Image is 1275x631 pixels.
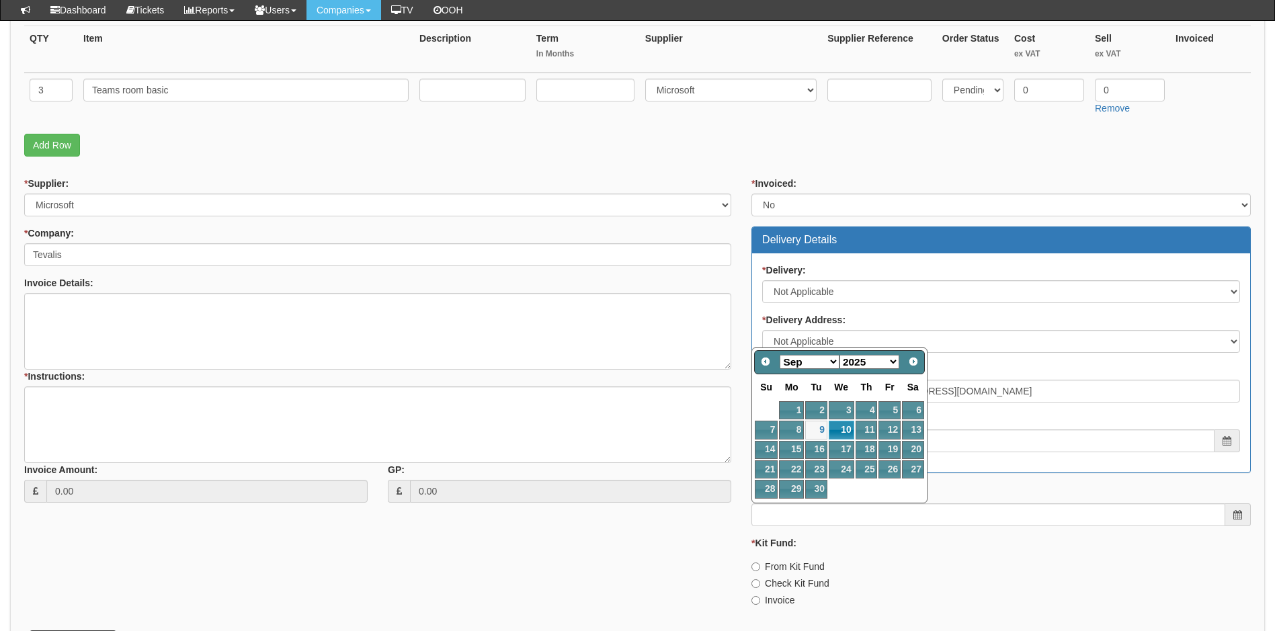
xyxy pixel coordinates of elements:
[751,560,825,573] label: From Kit Fund
[24,276,93,290] label: Invoice Details:
[805,441,827,459] a: 16
[755,421,778,439] a: 7
[779,421,804,439] a: 8
[779,480,804,498] a: 29
[762,313,846,327] label: Delivery Address:
[902,421,924,439] a: 13
[751,596,760,605] input: Invoice
[885,382,895,392] span: Friday
[779,401,804,419] a: 1
[760,356,771,367] span: Prev
[904,352,923,371] a: Next
[24,370,85,383] label: Instructions:
[902,401,924,419] a: 6
[1095,48,1165,60] small: ex VAT
[907,382,919,392] span: Saturday
[878,460,900,478] a: 26
[861,382,872,392] span: Thursday
[811,382,822,392] span: Tuesday
[762,234,1240,246] h3: Delivery Details
[805,421,827,439] a: 9
[762,263,806,277] label: Delivery:
[856,441,878,459] a: 18
[751,562,760,571] input: From Kit Fund
[24,26,78,73] th: QTY
[1095,103,1130,114] a: Remove
[829,460,854,478] a: 24
[822,26,937,73] th: Supplier Reference
[856,460,878,478] a: 25
[785,382,798,392] span: Monday
[805,480,827,498] a: 30
[536,48,634,60] small: In Months
[760,382,772,392] span: Sunday
[24,463,97,476] label: Invoice Amount:
[829,421,854,439] a: 10
[779,441,804,459] a: 15
[878,421,900,439] a: 12
[531,26,640,73] th: Term
[908,356,919,367] span: Next
[640,26,823,73] th: Supplier
[779,460,804,478] a: 22
[829,441,854,459] a: 17
[1170,26,1251,73] th: Invoiced
[805,460,827,478] a: 23
[902,441,924,459] a: 20
[414,26,531,73] th: Description
[751,536,796,550] label: Kit Fund:
[755,441,778,459] a: 14
[1014,48,1084,60] small: ex VAT
[24,177,69,190] label: Supplier:
[751,177,796,190] label: Invoiced:
[878,401,900,419] a: 5
[755,480,778,498] a: 28
[751,579,760,588] input: Check Kit Fund
[878,441,900,459] a: 19
[856,421,878,439] a: 11
[1009,26,1089,73] th: Cost
[751,577,829,590] label: Check Kit Fund
[78,26,414,73] th: Item
[24,134,80,157] a: Add Row
[829,401,854,419] a: 3
[805,401,827,419] a: 2
[24,226,74,240] label: Company:
[902,460,924,478] a: 27
[755,460,778,478] a: 21
[751,593,794,607] label: Invoice
[1089,26,1170,73] th: Sell
[856,401,878,419] a: 4
[834,382,848,392] span: Wednesday
[937,26,1009,73] th: Order Status
[756,352,775,371] a: Prev
[388,463,405,476] label: GP:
